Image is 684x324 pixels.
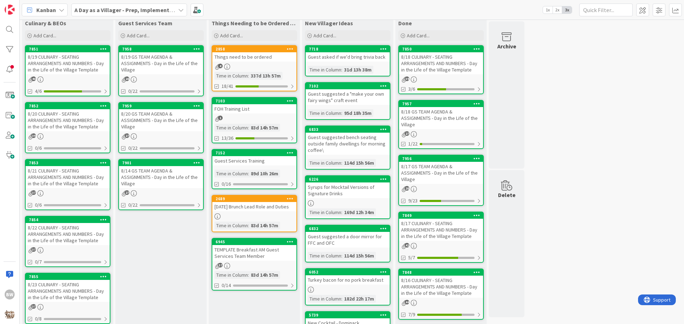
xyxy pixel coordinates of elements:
div: 95d 18h 35m [342,109,373,117]
a: 2858Things need to be orderedTime in Column:337d 13h 57m18/41 [212,45,297,91]
div: 8/20 GS TEAM AGENDA & ASSIGNMENTS - Day in the Life of the Village [119,109,203,131]
a: 6832Guest suggested a door mirror for FFC and OFCTime in Column:114d 15h 56m [305,225,390,262]
div: 7848 [399,269,483,276]
div: 78518/19 CULINARY - SEATING ARRANGEMENTS AND NUMBERS - Day in the Life of the Village Template [26,46,110,74]
span: 0/7 [35,258,42,266]
div: 7849 [402,213,483,218]
div: 169d 12h 34m [342,208,376,216]
a: 79598/20 GS TEAM AGENDA & ASSIGNMENTS - Day in the Life of the Village0/22 [118,102,204,153]
div: Delete [498,191,515,199]
div: 114d 15h 56m [342,159,376,167]
span: Add Card... [33,32,56,39]
span: 3/6 [408,85,415,93]
div: 7957 [399,101,483,107]
span: 28 [405,186,409,191]
span: 28 [125,76,129,81]
div: 6832Guest suggested a door mirror for FFC and OFC [306,225,390,248]
div: [DATE] Brunch Lead Role and Duties [212,202,296,211]
div: 7854 [26,217,110,223]
div: BW [5,290,15,299]
div: 114d 15h 56m [342,252,376,260]
div: 7102 [306,83,390,89]
div: 7958 [122,47,203,52]
div: Time in Column [214,124,248,132]
div: 7103 [212,98,296,104]
div: 6833 [309,127,390,132]
span: 0/8 [35,315,42,323]
span: 40 [31,76,36,81]
div: 78548/22 CULINARY - SEATING ARRANGEMENTS AND NUMBERS - Day in the Life of the Village Template [26,217,110,245]
span: Add Card... [313,32,336,39]
span: : [248,222,249,229]
div: 2689[DATE] Brunch Lead Role and Duties [212,196,296,211]
a: 78498/17 CULINARY - SEATING ARRANGEMENTS AND NUMBERS - Day in the Life of the Village Template5/7 [398,212,484,263]
span: 39 [405,76,409,81]
span: 0/6 [35,201,42,209]
span: Done [398,20,412,27]
div: Time in Column [308,208,341,216]
div: 78508/18 CULINARY - SEATING ARRANGEMENTS AND NUMBERS - Day in the Life of the Village Template [399,46,483,74]
a: 79018/14 GS TEAM AGENDA & ASSIGNMENTS - Day in the Life of the Village0/22 [118,159,204,210]
span: 39 [31,133,36,138]
div: 8/18 CULINARY - SEATING ARRANGEMENTS AND NUMBERS - Day in the Life of the Village Template [399,52,483,74]
a: 78488/16 CULINARY - SEATING ARRANGEMENTS AND NUMBERS - Day in the Life of the Village Template7/9 [398,269,484,320]
div: Time in Column [308,159,341,167]
div: 79568/17 GS TEAM AGENDA & ASSIGNMENTS - Day in the Life of the Village [399,155,483,184]
div: 6226 [309,177,390,182]
span: 4 [218,64,223,68]
a: 79578/18 GS TEAM AGENDA & ASSIGNMENTS - Day in the Life of the Village1/22 [398,100,484,149]
div: 78488/16 CULINARY - SEATING ARRANGEMENTS AND NUMBERS - Day in the Life of the Village Template [399,269,483,298]
span: 27 [125,133,129,138]
span: Kanban [36,6,56,14]
span: : [248,72,249,80]
div: 8/19 GS TEAM AGENDA & ASSIGNMENTS - Day in the Life of the Village [119,52,203,74]
div: 7956 [399,155,483,162]
div: Guest suggested bench seating outside family dwellings for morning coffee\ [306,133,390,155]
a: 79588/19 GS TEAM AGENDA & ASSIGNMENTS - Day in the Life of the Village0/22 [118,45,204,96]
div: 6945 [216,239,296,244]
div: 6945TEMPLATE Breakfast AM Guest Services Team Member [212,239,296,261]
a: 78508/18 CULINARY - SEATING ARRANGEMENTS AND NUMBERS - Day in the Life of the Village Template3/6 [398,45,484,94]
div: Time in Column [214,170,248,177]
div: 2689 [212,196,296,202]
span: 18/41 [222,83,233,90]
span: : [248,124,249,132]
span: 41 [405,243,409,248]
div: 79578/18 GS TEAM AGENDA & ASSIGNMENTS - Day in the Life of the Village [399,101,483,129]
div: 7855 [29,274,110,279]
a: 2689[DATE] Brunch Lead Role and DutiesTime in Column:83d 14h 57m [212,195,297,232]
div: 7958 [119,46,203,52]
a: 79568/17 GS TEAM AGENDA & ASSIGNMENTS - Day in the Life of the Village9/23 [398,155,484,206]
div: 7850 [402,47,483,52]
div: 7901 [122,160,203,165]
div: Time in Column [214,72,248,80]
span: 0/6 [35,144,42,152]
div: 7718 [309,47,390,52]
span: 4/6 [35,87,42,95]
span: 5/7 [408,254,415,261]
div: 78498/17 CULINARY - SEATING ARRANGEMENTS AND NUMBERS - Day in the Life of the Village Template [399,212,483,241]
div: 7853 [26,160,110,166]
div: 7718 [306,46,390,52]
div: 83d 14h 57m [249,222,280,229]
span: Culinary & BEOs [25,20,66,27]
div: 7103 [216,99,296,103]
input: Quick Filter... [579,4,633,16]
img: avatar [5,309,15,319]
span: : [341,159,342,167]
div: 7851 [26,46,110,52]
div: 79598/20 GS TEAM AGENDA & ASSIGNMENTS - Day in the Life of the Village [119,103,203,131]
div: 7102 [309,84,390,89]
div: Guest suggested a door mirror for FFC and OFC [306,232,390,248]
div: 2858 [212,46,296,52]
a: 78518/19 CULINARY - SEATING ARRANGEMENTS AND NUMBERS - Day in the Life of the Village Template4/6 [25,45,110,96]
span: 0/22 [128,144,138,152]
span: Add Card... [127,32,150,39]
div: 79588/19 GS TEAM AGENDA & ASSIGNMENTS - Day in the Life of the Village [119,46,203,74]
div: 79018/14 GS TEAM AGENDA & ASSIGNMENTS - Day in the Life of the Village [119,160,203,188]
div: 6832 [306,225,390,232]
span: 9/23 [408,197,418,205]
div: 7152Guest Services Training [212,150,296,165]
div: Guest suggested a "make your own fairy wings" craft event [306,89,390,105]
div: 5739 [306,312,390,318]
